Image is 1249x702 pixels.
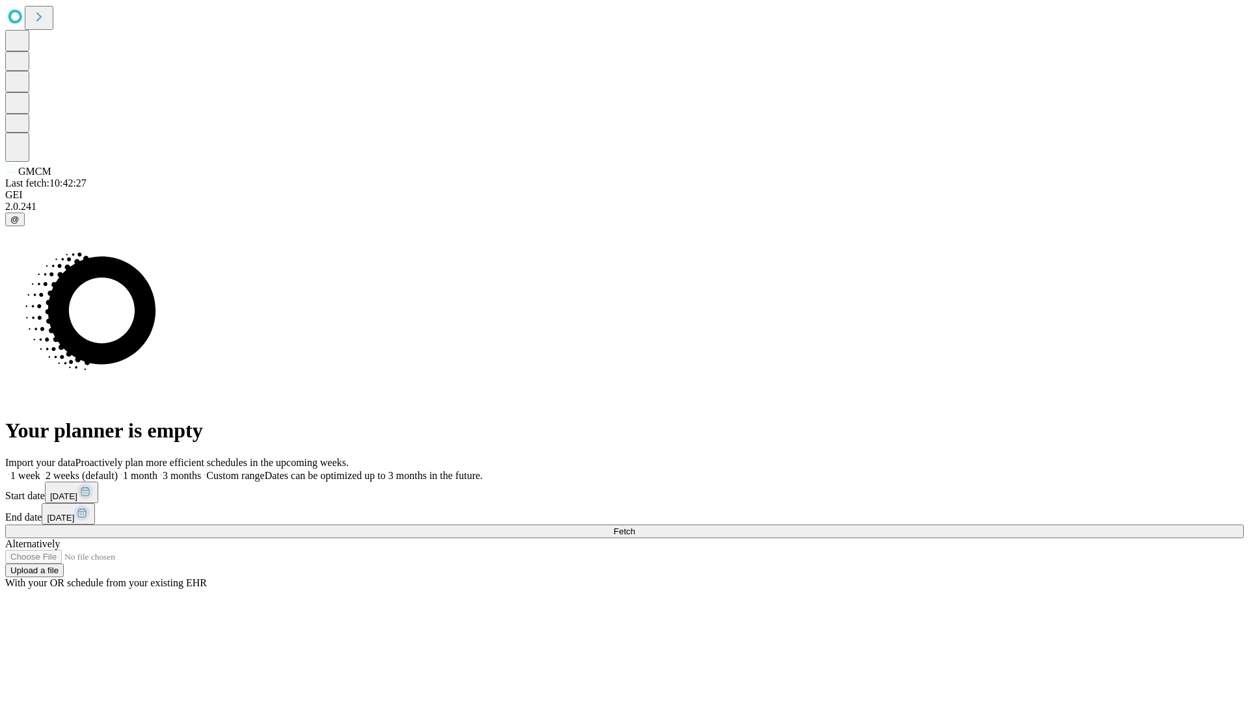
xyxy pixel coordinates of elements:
[45,482,98,503] button: [DATE]
[75,457,349,468] span: Proactively plan more efficient schedules in the upcoming weeks.
[265,470,483,481] span: Dates can be optimized up to 3 months in the future.
[163,470,201,481] span: 3 months
[5,482,1244,503] div: Start date
[10,214,20,224] span: @
[5,419,1244,443] h1: Your planner is empty
[5,525,1244,538] button: Fetch
[5,213,25,226] button: @
[123,470,157,481] span: 1 month
[10,470,40,481] span: 1 week
[18,166,51,177] span: GMCM
[5,577,207,588] span: With your OR schedule from your existing EHR
[42,503,95,525] button: [DATE]
[206,470,264,481] span: Custom range
[5,564,64,577] button: Upload a file
[50,491,77,501] span: [DATE]
[5,177,87,188] span: Last fetch: 10:42:27
[5,503,1244,525] div: End date
[47,513,74,523] span: [DATE]
[5,457,75,468] span: Import your data
[46,470,118,481] span: 2 weeks (default)
[5,201,1244,213] div: 2.0.241
[5,189,1244,201] div: GEI
[5,538,60,549] span: Alternatively
[613,526,635,536] span: Fetch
